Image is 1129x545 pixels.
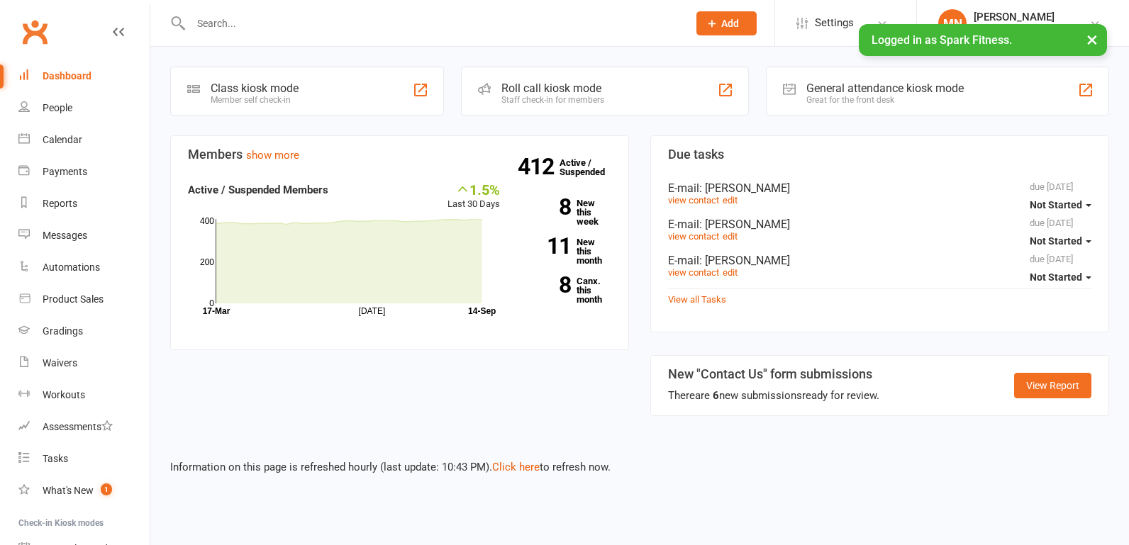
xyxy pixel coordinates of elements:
[188,184,328,196] strong: Active / Suspended Members
[518,156,560,177] strong: 412
[43,453,68,464] div: Tasks
[18,379,150,411] a: Workouts
[1030,199,1082,210] span: Not Started
[668,367,879,381] h3: New "Contact Us" form submissions
[18,315,150,347] a: Gradings
[188,147,611,162] h3: Members
[43,293,104,305] div: Product Sales
[1079,24,1105,55] button: ×
[699,254,790,267] span: : [PERSON_NAME]
[43,166,87,177] div: Payments
[668,195,719,206] a: view contact
[872,33,1012,47] span: Logged in as Spark Fitness.
[43,102,72,113] div: People
[18,283,150,315] a: Product Sales
[1030,228,1091,254] button: Not Started
[18,443,150,475] a: Tasks
[1030,264,1091,290] button: Not Started
[18,188,150,220] a: Reports
[668,218,1091,231] div: E-mail
[668,294,726,305] a: View all Tasks
[43,357,77,369] div: Waivers
[521,276,611,304] a: 8Canx. this month
[246,149,299,162] a: show more
[1030,235,1082,247] span: Not Started
[668,387,879,404] div: There are new submissions ready for review.
[447,181,500,212] div: Last 30 Days
[1030,192,1091,218] button: Not Started
[1030,271,1082,283] span: Not Started
[101,483,112,495] span: 1
[187,13,678,33] input: Search...
[43,421,113,432] div: Assessments
[18,411,150,443] a: Assessments
[43,389,85,400] div: Workouts
[43,198,77,209] div: Reports
[806,95,964,105] div: Great for the front desk
[668,267,719,278] a: view contact
[43,70,91,82] div: Dashboard
[521,196,571,218] strong: 8
[43,262,100,273] div: Automations
[43,325,83,337] div: Gradings
[18,156,150,188] a: Payments
[18,92,150,124] a: People
[521,198,611,226] a: 8New this week
[974,11,1055,23] div: [PERSON_NAME]
[815,7,854,39] span: Settings
[721,18,739,29] span: Add
[1014,373,1091,398] a: View Report
[560,147,622,187] a: 412Active / Suspended
[18,220,150,252] a: Messages
[43,230,87,241] div: Messages
[699,218,790,231] span: : [PERSON_NAME]
[211,82,299,95] div: Class kiosk mode
[447,181,500,197] div: 1.5%
[43,485,94,496] div: What's New
[18,475,150,507] a: What's New1
[806,82,964,95] div: General attendance kiosk mode
[723,267,738,278] a: edit
[501,82,604,95] div: Roll call kiosk mode
[150,439,1129,476] div: Information on this page is refreshed hourly (last update: 10:43 PM). to refresh now.
[18,252,150,283] a: Automations
[974,23,1055,36] div: Spark Fitness
[521,237,611,265] a: 11New this month
[501,95,604,105] div: Staff check-in for members
[521,274,571,296] strong: 8
[723,231,738,242] a: edit
[668,231,719,242] a: view contact
[18,124,150,156] a: Calendar
[18,60,150,92] a: Dashboard
[699,181,790,195] span: : [PERSON_NAME]
[43,134,82,145] div: Calendar
[521,235,571,257] strong: 11
[696,11,757,35] button: Add
[713,389,719,402] strong: 6
[723,195,738,206] a: edit
[938,9,967,38] div: MN
[18,347,150,379] a: Waivers
[668,254,1091,267] div: E-mail
[492,461,540,473] a: Click here
[668,181,1091,195] div: E-mail
[668,147,1091,162] h3: Due tasks
[211,95,299,105] div: Member self check-in
[17,14,52,50] a: Clubworx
